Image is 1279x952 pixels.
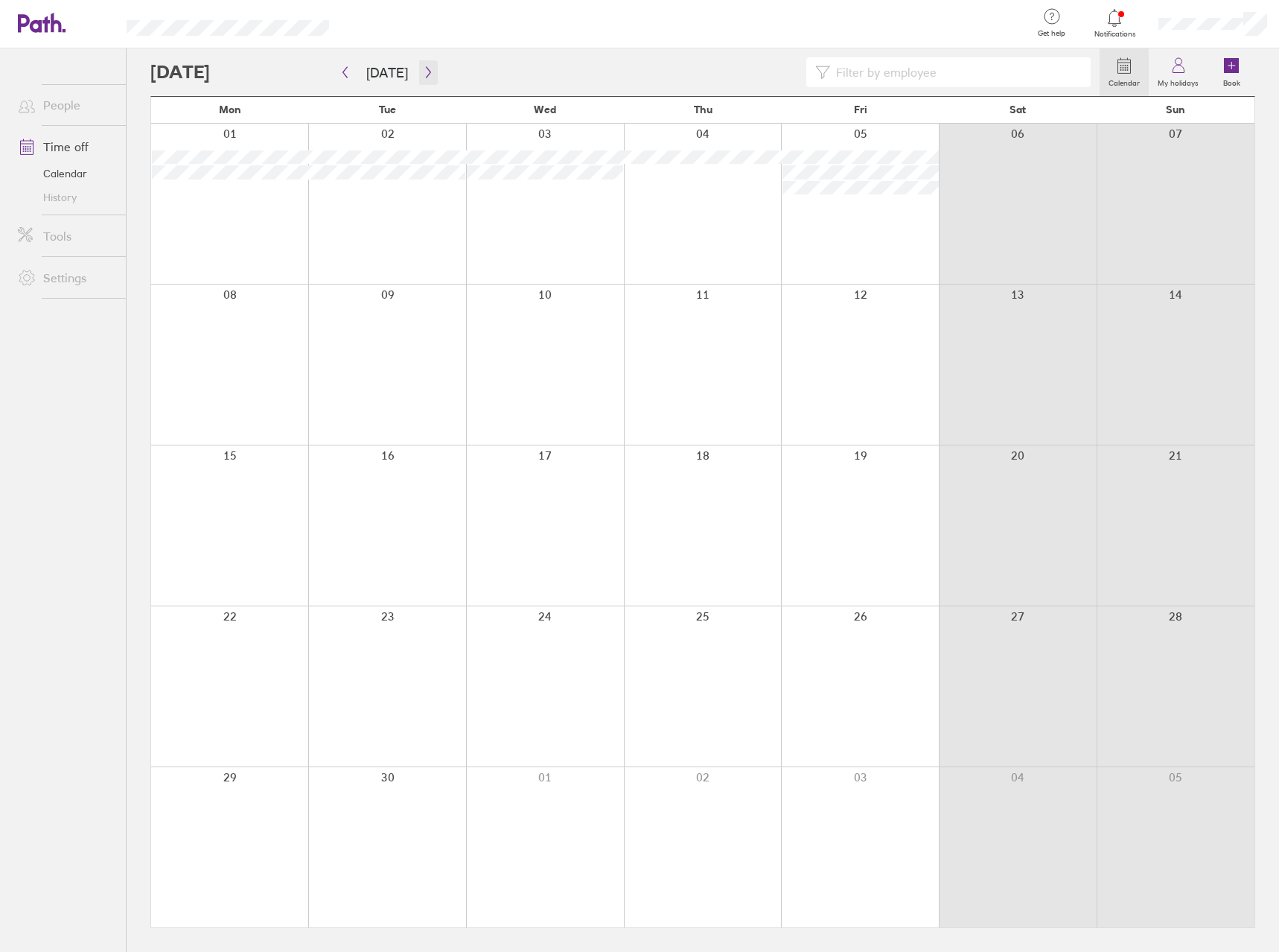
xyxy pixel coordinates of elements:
label: Book [1214,74,1249,88]
span: Wed [534,104,556,115]
a: Settings [6,263,126,293]
input: Filter by employee [830,58,1082,86]
a: Calendar [1100,48,1149,96]
a: Calendar [6,162,126,185]
span: Get help [1027,29,1076,38]
a: People [6,90,126,120]
a: History [6,185,126,209]
span: Sat [1010,104,1026,115]
a: Book [1208,48,1255,96]
span: Fri [854,104,867,115]
span: Notifications [1091,30,1139,39]
span: Mon [219,104,241,115]
a: My holidays [1149,48,1208,96]
span: Sun [1166,104,1185,115]
button: [DATE] [354,60,420,85]
span: Tue [379,104,396,115]
a: Notifications [1091,7,1139,39]
span: Thu [694,104,712,115]
label: Calendar [1100,74,1149,88]
label: My holidays [1149,74,1208,88]
a: Time off [6,132,126,162]
a: Tools [6,221,126,251]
